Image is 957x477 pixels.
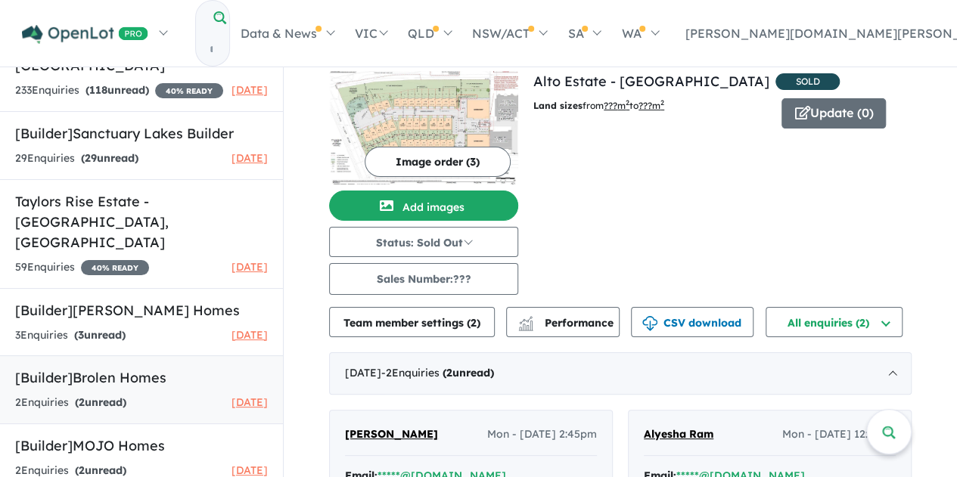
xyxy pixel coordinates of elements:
span: - 2 Enquir ies [381,366,494,379]
strong: ( unread) [74,328,126,342]
strong: ( unread) [81,151,138,165]
div: 3 Enquir ies [15,327,126,345]
span: to [629,100,664,111]
span: 40 % READY [155,83,223,98]
div: 2 Enquir ies [15,394,126,412]
h5: [Builder] Brolen Homes [15,367,268,388]
span: 29 [85,151,97,165]
button: Team member settings (2) [329,307,495,337]
sup: 2 [660,98,664,107]
a: VIC [344,7,397,60]
button: Performance [506,307,620,337]
a: WA [611,7,668,60]
strong: ( unread) [75,463,126,477]
span: [DATE] [231,395,268,409]
img: line-chart.svg [519,316,533,324]
a: NSW/ACT [461,7,557,60]
span: [PERSON_NAME] [345,427,438,441]
span: 2 [471,316,477,330]
span: SOLD [775,73,840,90]
span: Performance [520,316,614,330]
span: [DATE] [231,463,268,477]
button: Update (0) [781,98,886,129]
span: Alyesha Ram [644,427,713,441]
button: Image order (3) [365,147,511,177]
span: Mon - [DATE] 2:45pm [487,426,597,444]
div: 29 Enquir ies [15,150,138,168]
h5: [Builder] Sanctuary Lakes Builder [15,123,268,144]
div: 59 Enquir ies [15,259,149,277]
p: from [533,98,770,113]
a: Alto Estate - [GEOGRAPHIC_DATA] [533,73,769,90]
span: 2 [79,463,85,477]
button: All enquiries (2) [766,307,903,337]
a: Alyesha Ram [644,426,713,444]
span: [DATE] [231,328,268,342]
b: Land sizes [533,100,583,111]
span: 2 [79,395,85,409]
button: Add images [329,190,518,221]
span: [DATE] [231,260,268,274]
u: ???m [639,100,664,111]
span: [DATE] [231,151,268,165]
u: ??? m [604,100,629,111]
h5: [Builder] MOJO Homes [15,435,268,456]
button: Sales Number:??? [329,263,518,295]
div: [DATE] [329,352,912,395]
a: SA [557,7,611,60]
a: Data & News [230,7,344,60]
img: bar-chart.svg [518,321,533,330]
a: [PERSON_NAME] [345,426,438,444]
img: download icon [642,316,657,331]
a: QLD [397,7,461,60]
span: 2 [446,366,452,379]
strong: ( unread) [85,83,149,97]
span: Mon - [DATE] 12:39pm [782,426,896,444]
span: [DATE] [231,83,268,97]
h5: [Builder] [PERSON_NAME] Homes [15,300,268,321]
span: 3 [78,328,84,342]
button: Status: Sold Out [329,227,518,257]
div: 233 Enquir ies [15,82,223,100]
input: Try estate name, suburb, builder or developer [196,33,226,66]
span: 40 % READY [81,260,149,275]
img: Alto Estate - Norwest [329,71,518,184]
strong: ( unread) [443,366,494,379]
img: Openlot PRO Logo White [22,25,148,44]
strong: ( unread) [75,395,126,409]
button: CSV download [631,307,753,337]
span: 118 [89,83,107,97]
h5: Taylors Rise Estate - [GEOGRAPHIC_DATA] , [GEOGRAPHIC_DATA] [15,191,268,252]
sup: 2 [626,98,629,107]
